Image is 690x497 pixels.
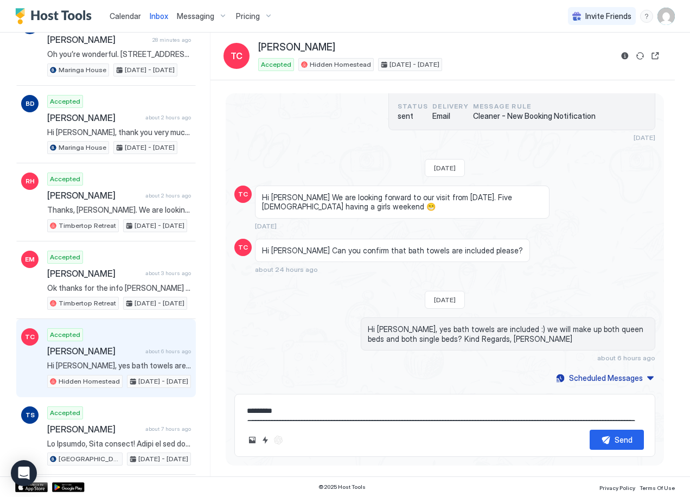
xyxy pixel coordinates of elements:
span: Lo Ipsumdo, Sita consect! Adipi el sed doe te inci utla! 😁✨ E dolo magnaa en adm ve quisnos exer ... [47,439,191,449]
span: [DATE] [434,164,456,172]
span: TC [25,332,35,342]
span: [PERSON_NAME] [258,41,335,54]
span: [DATE] - [DATE] [125,143,175,152]
span: Accepted [50,330,80,340]
span: Messaging [177,11,214,21]
span: TC [231,49,242,62]
span: Ok thanks for the info [PERSON_NAME] 😊 [47,283,191,293]
span: 28 minutes ago [152,36,191,43]
button: Scheduled Messages [554,371,655,385]
span: RH [25,176,35,186]
span: [DATE] [434,296,456,304]
div: Send [615,434,632,445]
span: [DATE] - [DATE] [125,65,175,75]
button: Sync reservation [634,49,647,62]
span: [DATE] [634,133,655,142]
span: TC [238,189,248,199]
span: Accepted [50,97,80,106]
span: Maringa House [59,143,106,152]
button: Upload image [246,434,259,447]
span: Hi [PERSON_NAME], yes bath towels are included :) we will make up both queen beds and both single... [368,324,648,343]
a: App Store [15,482,48,492]
span: TC [238,243,248,252]
span: about 24 hours ago [255,265,318,273]
span: Accepted [261,60,291,69]
span: Cleaner - New Booking Notification [473,111,596,121]
span: [PERSON_NAME] [47,424,141,435]
span: Delivery [432,101,469,111]
span: TS [25,410,35,420]
span: Invite Friends [585,11,631,21]
button: Quick reply [259,434,272,447]
span: [PERSON_NAME] [47,112,141,123]
span: Accepted [50,252,80,262]
span: © 2025 Host Tools [318,483,366,490]
span: [PERSON_NAME] [47,190,141,201]
div: User profile [657,8,675,25]
button: Send [590,430,644,450]
span: Hi [PERSON_NAME] Can you confirm that bath towels are included please? [262,246,523,256]
a: Inbox [150,10,168,22]
span: [DATE] - [DATE] [389,60,439,69]
span: Email [432,111,469,121]
a: Calendar [110,10,141,22]
div: Open Intercom Messenger [11,460,37,486]
span: sent [398,111,428,121]
span: Hidden Homestead [59,377,120,386]
span: EM [25,254,35,264]
span: BD [25,99,35,109]
span: [DATE] - [DATE] [138,454,188,464]
span: Hi [PERSON_NAME], thank you very much. We are really looking forward to our stay 😁 [47,128,191,137]
span: Inbox [150,11,168,21]
span: Hi [PERSON_NAME] We are looking forward to our visit from [DATE]. Five [DEMOGRAPHIC_DATA] having ... [262,193,542,212]
span: [DATE] [255,222,277,230]
span: about 3 hours ago [145,270,191,277]
span: about 7 hours ago [145,425,191,432]
div: menu [640,10,653,23]
span: Timbertop Retreat [59,298,116,308]
span: Accepted [50,408,80,418]
span: [PERSON_NAME] [47,34,148,45]
span: [DATE] - [DATE] [138,377,188,386]
button: Open reservation [649,49,662,62]
span: [GEOGRAPHIC_DATA] [59,454,120,464]
span: [DATE] - [DATE] [135,298,184,308]
span: Pricing [236,11,260,21]
span: Oh you’re wonderful. [STREET_ADDRESS]. Let me know the cost and I’ll transfer the money. Xx [47,49,191,59]
span: Accepted [50,174,80,184]
a: Google Play Store [52,482,85,492]
a: Terms Of Use [640,481,675,493]
span: Calendar [110,11,141,21]
span: Thanks, [PERSON_NAME]. We are looking forward to your property. I’ll check with my daughter and l... [47,205,191,215]
span: [PERSON_NAME] [47,346,141,356]
span: Message Rule [473,101,596,111]
a: Host Tools Logo [15,8,97,24]
span: Timbertop Retreat [59,221,116,231]
span: about 6 hours ago [145,348,191,355]
span: Privacy Policy [599,485,635,491]
span: status [398,101,428,111]
span: about 2 hours ago [145,192,191,199]
span: Hidden Homestead [310,60,371,69]
span: Terms Of Use [640,485,675,491]
span: about 6 hours ago [597,354,655,362]
span: Maringa House [59,65,106,75]
span: about 2 hours ago [145,114,191,121]
span: Hi [PERSON_NAME], yes bath towels are included :) we will make up both queen beds and both single... [47,361,191,371]
span: [PERSON_NAME] [47,268,141,279]
span: [DATE] - [DATE] [135,221,184,231]
button: Reservation information [618,49,631,62]
div: Scheduled Messages [569,372,643,384]
a: Privacy Policy [599,481,635,493]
